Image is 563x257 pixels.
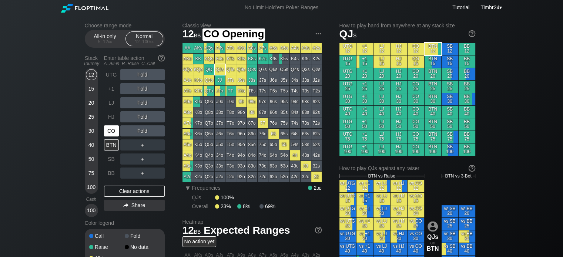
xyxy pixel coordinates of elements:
div: K5o [193,139,204,150]
div: Call [89,233,125,239]
div: J8o [215,107,225,118]
div: KJo [193,75,204,85]
div: J9s [236,75,247,85]
div: BTN 25 [425,81,441,93]
div: Q6o [204,129,214,139]
div: CO [104,125,119,136]
div: 12 [86,69,97,80]
div: 50 [86,153,97,165]
div: AQs [204,43,214,53]
div: BTN 75 [425,131,441,143]
div: T2o [225,172,236,182]
div: How to play QJs against any raiser [339,165,475,171]
div: UTG [104,69,119,80]
div: A4o [182,150,193,160]
div: CO 30 [408,93,424,105]
div: Fold [120,125,165,136]
div: J5s [279,75,289,85]
div: T5o [225,139,236,150]
div: 93o [236,161,247,171]
div: SB 12 [442,43,458,55]
div: 97o [236,118,247,128]
div: 72o [258,172,268,182]
div: CO 12 [408,43,424,55]
div: T8o [225,107,236,118]
div: K4o [193,150,204,160]
div: J3o [215,161,225,171]
div: 75s [279,118,289,128]
div: J2o [215,172,225,182]
div: 86s [268,107,279,118]
div: +1 [104,83,119,94]
div: 98o [236,107,247,118]
div: 32s [311,161,322,171]
div: KQo [193,64,204,75]
div: HJ 25 [391,81,407,93]
div: 55 [279,139,289,150]
div: T8s [247,86,257,96]
div: 64s [290,129,300,139]
div: HJ 50 [391,118,407,131]
div: J6s [268,75,279,85]
div: A4s [290,43,300,53]
div: A9o [182,97,193,107]
div: 62o [268,172,279,182]
div: T6s [268,86,279,96]
div: 87o [247,118,257,128]
div: 73o [258,161,268,171]
div: ＋ [120,153,165,165]
div: 84o [247,150,257,160]
div: CO 20 [408,68,424,80]
div: BB 25 [459,81,475,93]
div: LJ 25 [373,81,390,93]
div: BB 40 [459,106,475,118]
div: 93s [301,97,311,107]
div: KQs [204,54,214,64]
div: 76o [258,129,268,139]
div: 54o [279,150,289,160]
div: 76s [268,118,279,128]
div: LJ 100 [373,143,390,156]
div: T5s [279,86,289,96]
div: +1 20 [356,68,373,80]
div: AJo [182,75,193,85]
div: HJ 15 [391,55,407,68]
div: QQ [204,64,214,75]
div: Q4s [290,64,300,75]
div: +1 15 [356,55,373,68]
div: 95o [236,139,247,150]
div: Fold [120,111,165,122]
div: SB 25 [442,81,458,93]
div: 5 – 12 [90,39,121,44]
div: 66 [268,129,279,139]
div: 64o [268,150,279,160]
div: +1 50 [356,118,373,131]
div: J9o [215,97,225,107]
img: help.32db89a4.svg [314,226,322,234]
div: A5s [279,43,289,53]
div: +1 75 [356,131,373,143]
div: Q6s [268,64,279,75]
div: A8o [182,107,193,118]
div: 73s [301,118,311,128]
div: 53o [279,161,289,171]
div: +1 25 [356,81,373,93]
div: Fold [120,97,165,108]
div: Fold [120,83,165,94]
div: JTs [225,75,236,85]
div: Q2s [311,64,322,75]
div: T3s [301,86,311,96]
div: 96o [236,129,247,139]
div: SB 30 [442,93,458,105]
div: K3o [193,161,204,171]
div: LJ 12 [373,43,390,55]
div: ＋ [120,139,165,151]
div: HJ 75 [391,131,407,143]
div: 97s [258,97,268,107]
div: JTo [215,86,225,96]
div: 74o [258,150,268,160]
div: 30 [86,125,97,136]
div: 42s [311,150,322,160]
div: K6s [268,54,279,64]
h2: Choose range mode [85,23,165,28]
